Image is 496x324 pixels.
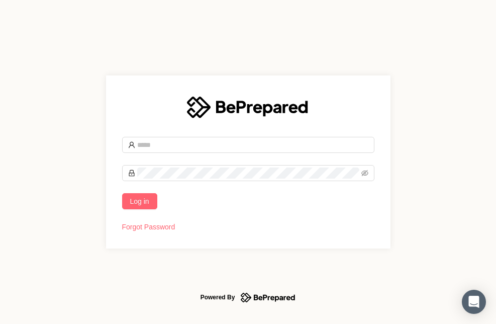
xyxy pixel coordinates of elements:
button: Log in [122,193,157,209]
div: Open Intercom Messenger [462,290,486,314]
span: eye-invisible [361,170,368,177]
div: Powered By [201,291,235,303]
a: Forgot Password [122,223,175,231]
span: lock [128,170,135,177]
span: Log in [130,196,149,207]
span: user [128,141,135,148]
